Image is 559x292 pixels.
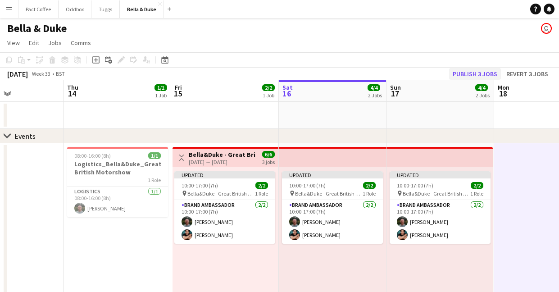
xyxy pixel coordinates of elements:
span: Mon [498,83,509,91]
button: Publish 3 jobs [449,68,501,80]
button: Tuggs [91,0,120,18]
h3: Logistics_Bella&Duke_Great British Motorshow [67,160,168,176]
span: 18 [496,88,509,99]
button: Oddbox [59,0,91,18]
div: 3 jobs [262,158,275,165]
div: BST [56,70,65,77]
span: 08:00-16:00 (8h) [74,152,111,159]
span: 6/6 [262,151,275,158]
span: View [7,39,20,47]
div: Updated [390,171,491,178]
h3: Bella&Duke - Great British Motorshow [189,151,256,159]
div: Updated [282,171,383,178]
app-card-role: Logistics1/108:00-16:00 (8h)[PERSON_NAME] [67,187,168,217]
div: 2 Jobs [476,92,490,99]
span: 4/4 [368,84,380,91]
span: Sun [390,83,401,91]
button: Pact Coffee [18,0,59,18]
app-card-role: Brand Ambassador2/210:00-17:00 (7h)[PERSON_NAME][PERSON_NAME] [174,200,275,244]
span: Bella&Duke - Great British Motorshow [187,190,255,197]
span: 2/2 [262,84,275,91]
span: Thu [67,83,78,91]
span: Week 33 [30,70,52,77]
span: 17 [389,88,401,99]
span: Bella&Duke - Great British Motorshow [295,190,363,197]
span: 1 Role [148,177,161,183]
app-job-card: 08:00-16:00 (8h)1/1Logistics_Bella&Duke_Great British Motorshow1 RoleLogistics1/108:00-16:00 (8h)... [67,147,168,217]
span: 10:00-17:00 (7h) [182,182,218,189]
div: [DATE] → [DATE] [189,159,256,165]
app-job-card: Updated10:00-17:00 (7h)2/2 Bella&Duke - Great British Motorshow1 RoleBrand Ambassador2/210:00-17:... [282,171,383,244]
a: Comms [67,37,95,49]
span: 16 [281,88,293,99]
span: 4/4 [475,84,488,91]
span: 10:00-17:00 (7h) [397,182,433,189]
div: [DATE] [7,69,28,78]
app-card-role: Brand Ambassador2/210:00-17:00 (7h)[PERSON_NAME][PERSON_NAME] [390,200,491,244]
span: Edit [29,39,39,47]
div: Updated [174,171,275,178]
span: 1 Role [470,190,483,197]
div: 1 Job [263,92,274,99]
app-job-card: Updated10:00-17:00 (7h)2/2 Bella&Duke - Great British Motorshow1 RoleBrand Ambassador2/210:00-17:... [390,171,491,244]
button: Bella & Duke [120,0,164,18]
span: Sat [282,83,293,91]
a: Edit [25,37,43,49]
span: 1 Role [363,190,376,197]
a: View [4,37,23,49]
span: 14 [66,88,78,99]
span: 10:00-17:00 (7h) [289,182,326,189]
span: 1 Role [255,190,268,197]
span: 2/2 [255,182,268,189]
app-card-role: Brand Ambassador2/210:00-17:00 (7h)[PERSON_NAME][PERSON_NAME] [282,200,383,244]
app-job-card: Updated10:00-17:00 (7h)2/2 Bella&Duke - Great British Motorshow1 RoleBrand Ambassador2/210:00-17:... [174,171,275,244]
span: 2/2 [471,182,483,189]
app-user-avatar: Chubby Bear [541,23,552,34]
div: 2 Jobs [368,92,382,99]
span: 1/1 [155,84,167,91]
h1: Bella & Duke [7,22,67,35]
div: 1 Job [155,92,167,99]
span: Comms [71,39,91,47]
span: 15 [173,88,182,99]
button: Revert 3 jobs [503,68,552,80]
span: Fri [175,83,182,91]
span: 2/2 [363,182,376,189]
span: 1/1 [148,152,161,159]
span: Jobs [48,39,62,47]
span: Bella&Duke - Great British Motorshow [403,190,470,197]
div: Events [14,132,36,141]
a: Jobs [45,37,65,49]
